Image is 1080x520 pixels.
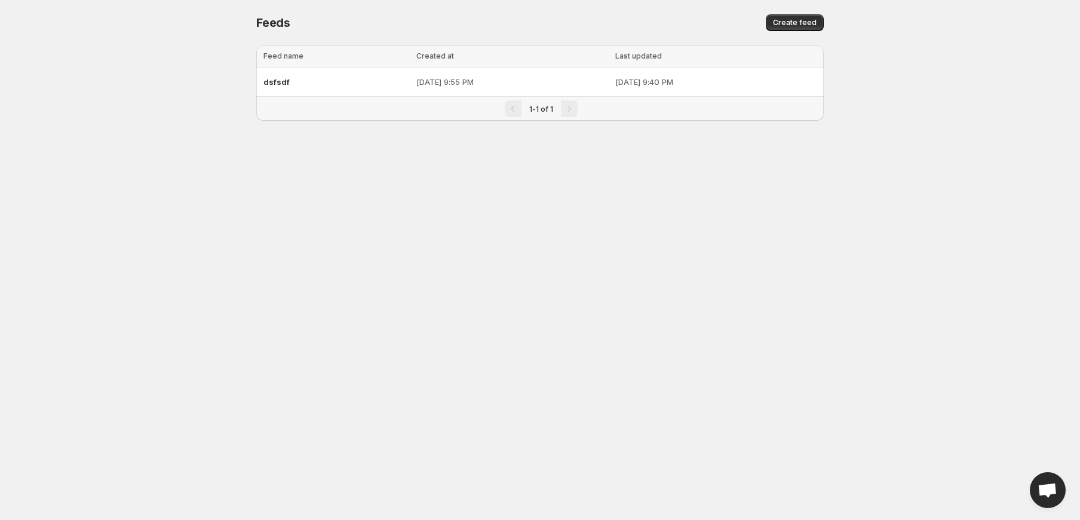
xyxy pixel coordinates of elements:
p: [DATE] 9:55 PM [416,76,608,88]
span: Feed name [263,51,303,60]
span: Created at [416,51,454,60]
div: Open chat [1030,472,1066,508]
span: 1-1 of 1 [529,105,553,114]
span: dsfsdf [263,77,290,87]
nav: Pagination [256,96,824,121]
span: Feeds [256,16,290,30]
button: Create feed [766,14,824,31]
span: Last updated [615,51,662,60]
span: Create feed [773,18,817,27]
p: [DATE] 9:40 PM [615,76,817,88]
